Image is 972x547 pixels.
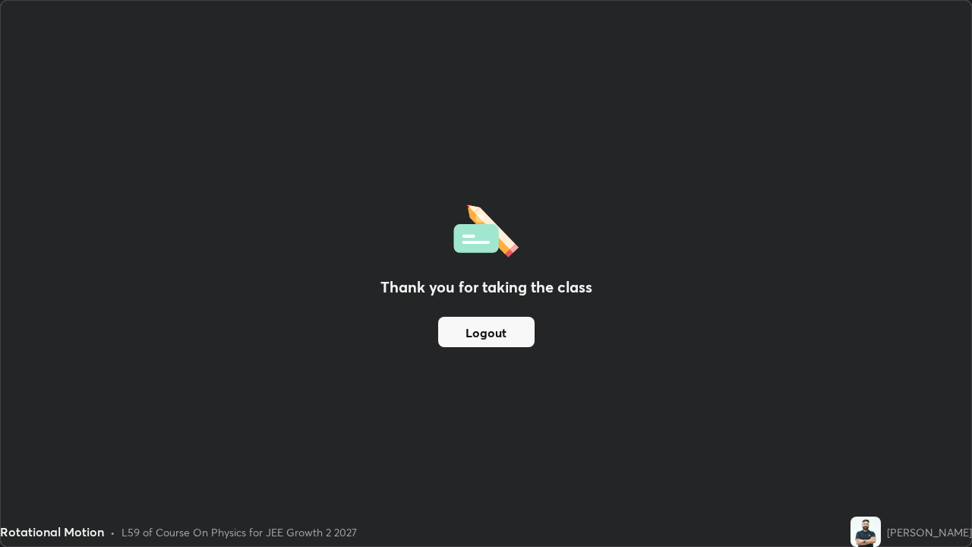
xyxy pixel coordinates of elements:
[380,276,592,299] h2: Thank you for taking the class
[850,517,881,547] img: a52c51f543ea4b2fa32221ed82e60da0.jpg
[121,524,357,540] div: L59 of Course On Physics for JEE Growth 2 2027
[453,200,519,258] img: offlineFeedback.1438e8b3.svg
[887,524,972,540] div: [PERSON_NAME]
[438,317,535,347] button: Logout
[110,524,115,540] div: •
